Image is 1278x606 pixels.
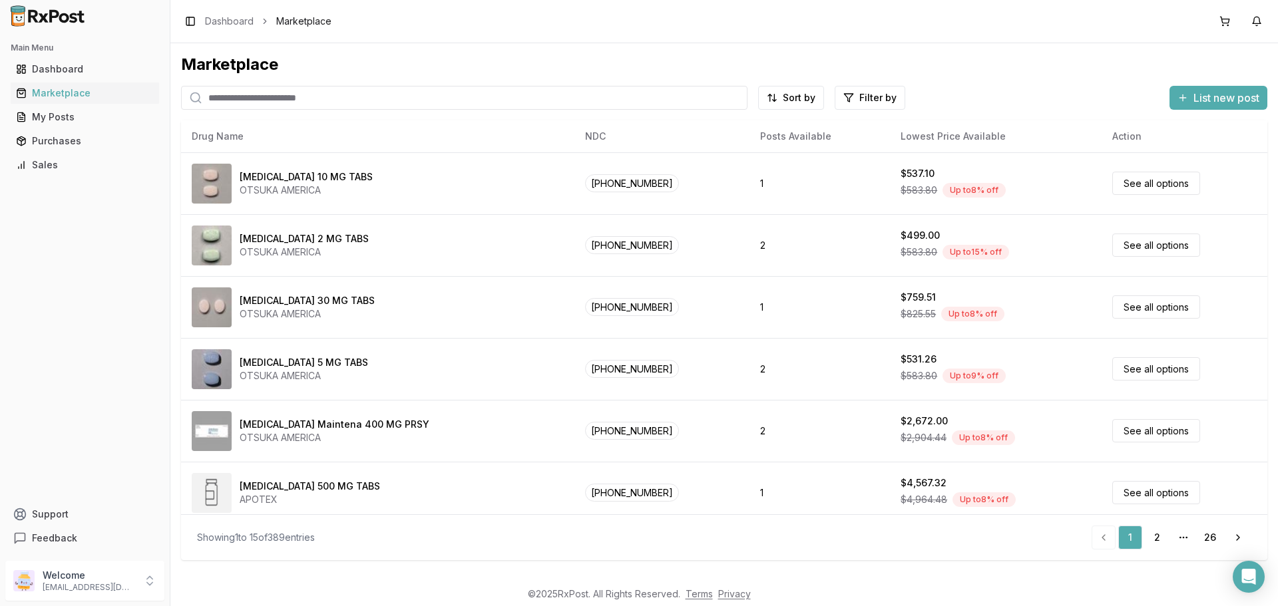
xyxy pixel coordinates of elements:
div: Up to 9 % off [943,369,1006,383]
th: NDC [574,120,749,152]
div: Dashboard [16,63,154,76]
a: Purchases [11,129,159,153]
div: Sales [16,158,154,172]
button: Sort by [758,86,824,110]
div: $759.51 [901,291,936,304]
a: Dashboard [205,15,254,28]
a: My Posts [11,105,159,129]
div: Up to 15 % off [943,245,1009,259]
span: Marketplace [276,15,331,28]
p: [EMAIL_ADDRESS][DOMAIN_NAME] [43,582,135,593]
button: Dashboard [5,59,164,80]
span: $583.80 [901,369,937,382]
span: [PHONE_NUMBER] [585,422,679,440]
div: $2,672.00 [901,414,948,428]
span: [PHONE_NUMBER] [585,298,679,316]
a: 26 [1198,526,1222,549]
th: Posts Available [749,120,890,152]
button: Support [5,502,164,526]
span: Sort by [783,91,815,104]
img: Abiraterone Acetate 500 MG TABS [192,473,232,513]
span: $4,964.48 [901,493,947,506]
span: Feedback [32,531,77,545]
span: [PHONE_NUMBER] [585,484,679,502]
a: 1 [1118,526,1142,549]
th: Action [1102,120,1267,152]
img: Abilify 30 MG TABS [192,287,232,327]
button: Filter by [835,86,905,110]
nav: breadcrumb [205,15,331,28]
div: Marketplace [16,86,154,100]
a: 2 [1145,526,1169,549]
th: Lowest Price Available [890,120,1102,152]
td: 1 [749,152,890,214]
img: RxPost Logo [5,5,91,27]
a: See all options [1112,233,1200,257]
td: 2 [749,338,890,400]
div: [MEDICAL_DATA] 5 MG TABS [240,356,368,369]
button: List new post [1170,86,1267,110]
div: $4,567.32 [901,476,947,490]
a: Marketplace [11,81,159,105]
span: [PHONE_NUMBER] [585,236,679,254]
div: Showing 1 to 15 of 389 entries [197,531,315,544]
span: $825.55 [901,307,936,321]
div: $537.10 [901,167,935,180]
div: Purchases [16,134,154,148]
td: 1 [749,462,890,524]
img: Abilify 2 MG TABS [192,226,232,265]
div: [MEDICAL_DATA] 10 MG TABS [240,170,373,184]
div: OTSUKA AMERICA [240,307,375,321]
a: Privacy [718,588,751,599]
div: [MEDICAL_DATA] 30 MG TABS [240,294,375,307]
td: 2 [749,214,890,276]
img: Abilify 10 MG TABS [192,164,232,204]
div: [MEDICAL_DATA] 500 MG TABS [240,480,380,493]
div: OTSUKA AMERICA [240,245,369,259]
span: $583.80 [901,245,937,259]
button: Feedback [5,526,164,550]
div: OTSUKA AMERICA [240,369,368,382]
th: Drug Name [181,120,574,152]
div: Up to 8 % off [943,183,1006,198]
a: List new post [1170,92,1267,106]
div: OTSUKA AMERICA [240,431,429,444]
div: OTSUKA AMERICA [240,184,373,197]
img: Abilify Maintena 400 MG PRSY [192,411,232,451]
td: 2 [749,400,890,462]
div: APOTEX [240,493,380,506]
h2: Main Menu [11,43,159,53]
a: See all options [1112,172,1200,195]
span: [PHONE_NUMBER] [585,174,679,192]
div: Open Intercom Messenger [1233,561,1265,593]
a: See all options [1112,481,1200,504]
div: [MEDICAL_DATA] Maintena 400 MG PRSY [240,418,429,431]
span: List new post [1193,90,1259,106]
a: Sales [11,153,159,177]
a: See all options [1112,357,1200,380]
button: Sales [5,154,164,176]
div: My Posts [16,110,154,124]
div: $499.00 [901,229,940,242]
p: Welcome [43,569,135,582]
img: Abilify 5 MG TABS [192,349,232,389]
div: Marketplace [181,54,1267,75]
div: $531.26 [901,353,937,366]
div: Up to 8 % off [953,492,1016,507]
button: Marketplace [5,82,164,104]
td: 1 [749,276,890,338]
div: Up to 8 % off [941,307,1004,321]
span: $2,904.44 [901,431,947,444]
img: User avatar [13,570,35,591]
button: Purchases [5,130,164,152]
a: Dashboard [11,57,159,81]
div: Up to 8 % off [952,430,1015,445]
div: [MEDICAL_DATA] 2 MG TABS [240,232,369,245]
a: Terms [686,588,713,599]
a: Go to next page [1225,526,1251,549]
a: See all options [1112,295,1200,319]
nav: pagination [1092,526,1251,549]
span: $583.80 [901,184,937,197]
button: My Posts [5,106,164,128]
span: Filter by [859,91,897,104]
